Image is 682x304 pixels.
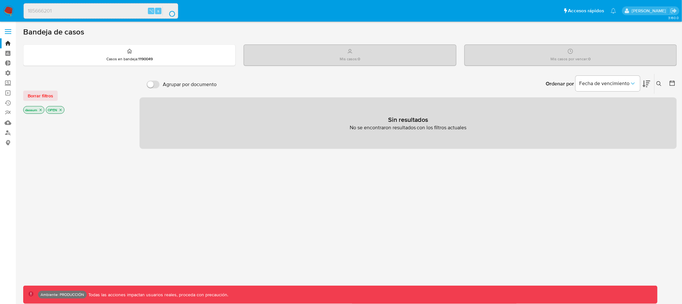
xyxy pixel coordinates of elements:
a: Salir [670,7,677,14]
span: s [157,8,159,14]
p: Todas las acciones impactan usuarios reales, proceda con precaución. [87,292,229,298]
a: Notificaciones [611,8,616,14]
p: Ambiente: PRODUCCIÓN [41,293,84,296]
p: diego.assum@mercadolibre.com [632,8,668,14]
input: Buscar usuario o caso... [24,7,178,15]
span: Accesos rápidos [568,7,604,14]
button: search-icon [162,6,176,15]
span: ⌥ [149,8,154,14]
